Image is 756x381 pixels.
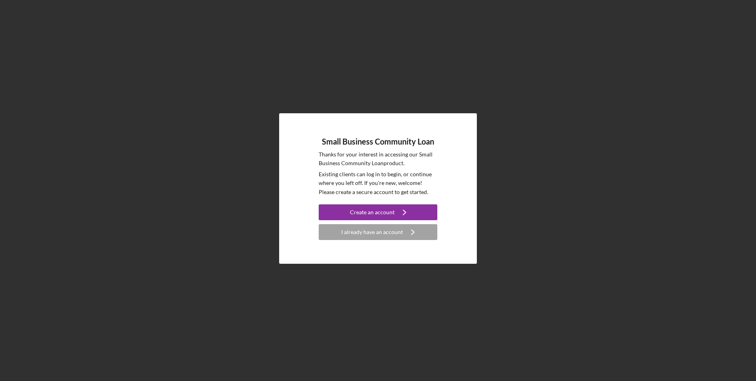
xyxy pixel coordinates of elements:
[341,224,403,240] div: I already have an account
[319,204,437,222] a: Create an account
[350,204,395,220] div: Create an account
[322,137,434,146] h4: Small Business Community Loan
[319,150,437,168] p: Thanks for your interest in accessing our Small Business Community Loan product.
[319,224,437,240] button: I already have an account
[319,204,437,220] button: Create an account
[319,170,437,196] p: Existing clients can log in to begin, or continue where you left off. If you're new, welcome! Ple...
